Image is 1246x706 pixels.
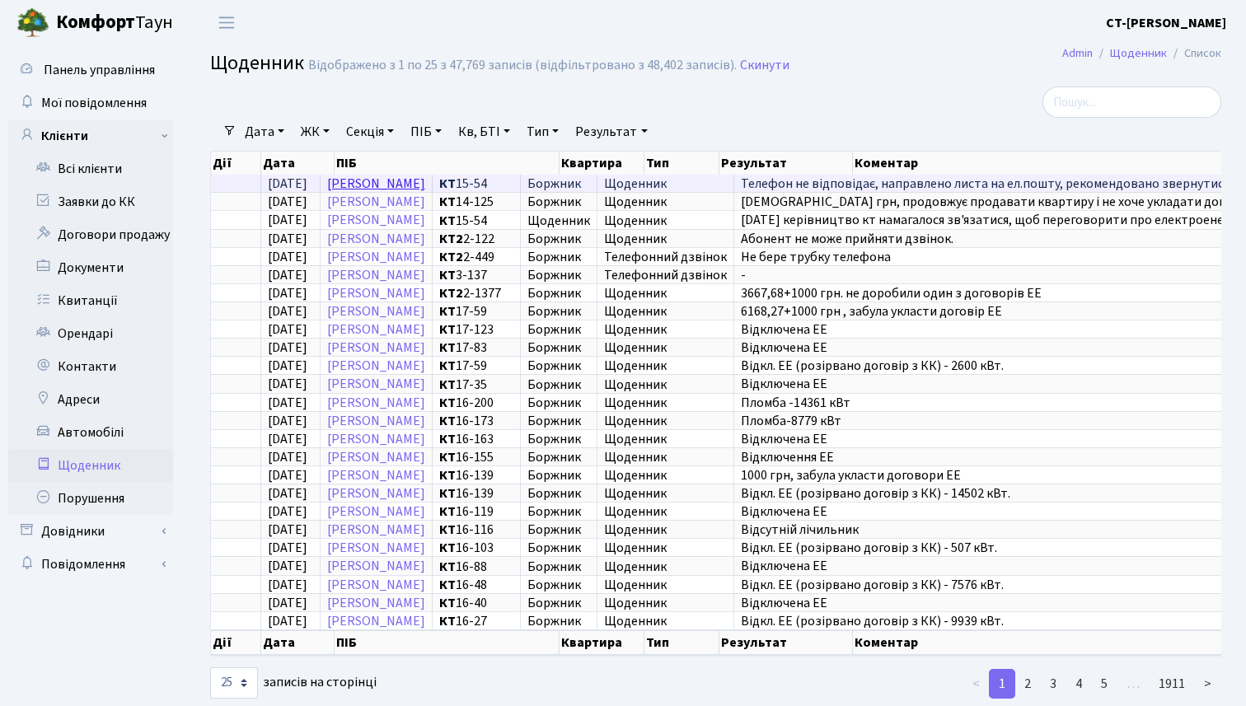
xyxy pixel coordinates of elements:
span: Відключена ЕЕ [741,320,827,339]
span: Щоденник [604,341,727,354]
b: КТ2 [439,230,463,248]
span: Щоденник [604,195,727,208]
a: [PERSON_NAME] [327,539,425,557]
a: Адреси [8,383,173,416]
a: [PERSON_NAME] [327,248,425,266]
a: > [1194,669,1221,699]
span: [DATE] [268,248,307,266]
span: 17-35 [439,378,513,391]
a: [PERSON_NAME] [327,212,425,230]
a: 4 [1066,669,1092,699]
a: [PERSON_NAME] [327,230,425,248]
b: КТ [439,193,456,211]
span: [DATE] [268,175,307,193]
span: Мої повідомлення [41,94,147,112]
span: Відкл. ЕЕ (розірвано договір з КК) - 2600 кВт. [741,357,1004,375]
span: Щоденник [604,323,727,336]
th: ПІБ [335,152,560,175]
span: Боржник [527,287,590,300]
th: Тип [644,152,719,175]
span: [DATE] [268,266,307,284]
a: Панель управління [8,54,173,86]
span: 16-103 [439,541,513,554]
span: 16-155 [439,451,513,464]
span: Щоденник [604,177,727,190]
span: 17-59 [439,359,513,372]
span: 16-139 [439,487,513,500]
span: [DATE] [268,230,307,248]
b: КТ [439,376,456,394]
span: Телефонний дзвінок [604,269,727,282]
a: 3 [1040,669,1066,699]
b: КТ [439,594,456,612]
span: Відключена ЕЕ [741,594,827,612]
span: Щоденник [604,378,727,391]
span: Щоденник [604,451,727,464]
a: Секція [340,118,400,146]
span: Боржник [527,505,590,518]
a: Договори продажу [8,218,173,251]
span: Відключена ЕЕ [741,430,827,448]
a: Автомобілі [8,416,173,449]
span: Щоденник [604,615,727,628]
th: Результат [719,630,853,655]
span: Боржник [527,451,590,464]
b: КТ [439,212,456,230]
nav: breadcrumb [1038,36,1246,71]
th: Результат [719,152,853,175]
span: Відключена ЕЕ [741,376,827,394]
a: Admin [1062,44,1093,62]
span: Телефонний дзвінок [604,250,727,264]
span: Щоденник [604,541,727,554]
span: Щоденник [604,469,727,482]
b: КТ2 [439,284,463,302]
span: [DATE] [268,558,307,576]
b: КТ [439,266,456,284]
a: Дата [238,118,291,146]
span: [DATE] [268,412,307,430]
a: ЖК [294,118,336,146]
a: Контакти [8,350,173,383]
span: 17-83 [439,341,513,354]
a: Всі клієнти [8,152,173,185]
span: - [741,266,746,284]
span: 16-119 [439,505,513,518]
span: Таун [56,9,173,37]
a: [PERSON_NAME] [327,576,425,594]
span: [DATE] [268,357,307,375]
span: Щоденник [604,487,727,500]
span: Боржник [527,305,590,318]
li: Список [1167,44,1221,63]
span: Щоденник [604,214,727,227]
span: 14-125 [439,195,513,208]
span: [DATE] [268,466,307,484]
select: записів на сторінці [210,667,258,699]
a: [PERSON_NAME] [327,284,425,302]
span: Відкл. ЕЕ (розірвано договір з КК) - 9939 кВт. [741,612,1004,630]
span: Боржник [527,469,590,482]
a: Повідомлення [8,548,173,581]
th: Дії [211,630,261,655]
th: Дії [211,152,261,175]
a: [PERSON_NAME] [327,175,425,193]
span: Щоденник [604,578,727,591]
span: Відключена ЕЕ [741,339,827,357]
b: КТ [439,339,456,357]
a: Мої повідомлення [8,86,173,119]
span: Боржник [527,578,590,591]
span: [DATE] [268,539,307,557]
span: [DATE] [268,448,307,466]
b: КТ [439,484,456,503]
th: Квартира [560,630,644,655]
span: 16-173 [439,414,513,428]
a: [PERSON_NAME] [327,503,425,521]
b: КТ [439,430,456,448]
span: Боржник [527,378,590,391]
span: Боржник [527,523,590,536]
span: [DATE] [268,376,307,394]
b: КТ2 [439,248,463,266]
a: [PERSON_NAME] [327,266,425,284]
a: [PERSON_NAME] [327,394,425,412]
span: 2-1377 [439,287,513,300]
b: КТ [439,466,456,484]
